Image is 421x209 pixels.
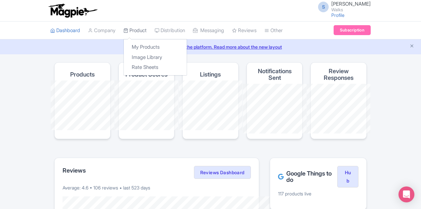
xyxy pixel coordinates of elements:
[70,71,95,78] h4: Products
[232,22,257,40] a: Reviews
[331,8,371,12] small: Walks
[193,22,224,40] a: Messaging
[124,62,187,73] a: Rate Sheets
[50,22,80,40] a: Dashboard
[398,186,414,202] div: Open Intercom Messenger
[124,42,187,52] a: My Products
[155,22,185,40] a: Distribution
[278,190,358,197] p: 117 products live
[264,22,283,40] a: Other
[124,52,187,63] a: Image Library
[47,3,98,18] img: logo-ab69f6fb50320c5b225c76a69d11143b.png
[409,43,414,50] button: Close announcement
[318,2,329,12] span: S
[252,68,297,81] h4: Notifications Sent
[200,71,221,78] h4: Listings
[316,68,361,81] h4: Review Responses
[125,71,167,78] h4: Product Scores
[314,1,371,12] a: S [PERSON_NAME] Walks
[337,166,358,188] a: Hub
[331,12,345,18] a: Profile
[123,22,147,40] a: Product
[63,184,251,191] p: Average: 4.6 • 106 reviews • last 523 days
[334,25,371,35] a: Subscription
[88,22,116,40] a: Company
[331,1,371,7] span: [PERSON_NAME]
[63,167,86,174] h2: Reviews
[194,166,251,179] a: Reviews Dashboard
[278,170,337,183] h2: Google Things to do
[4,43,417,50] a: We made some updates to the platform. Read more about the new layout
